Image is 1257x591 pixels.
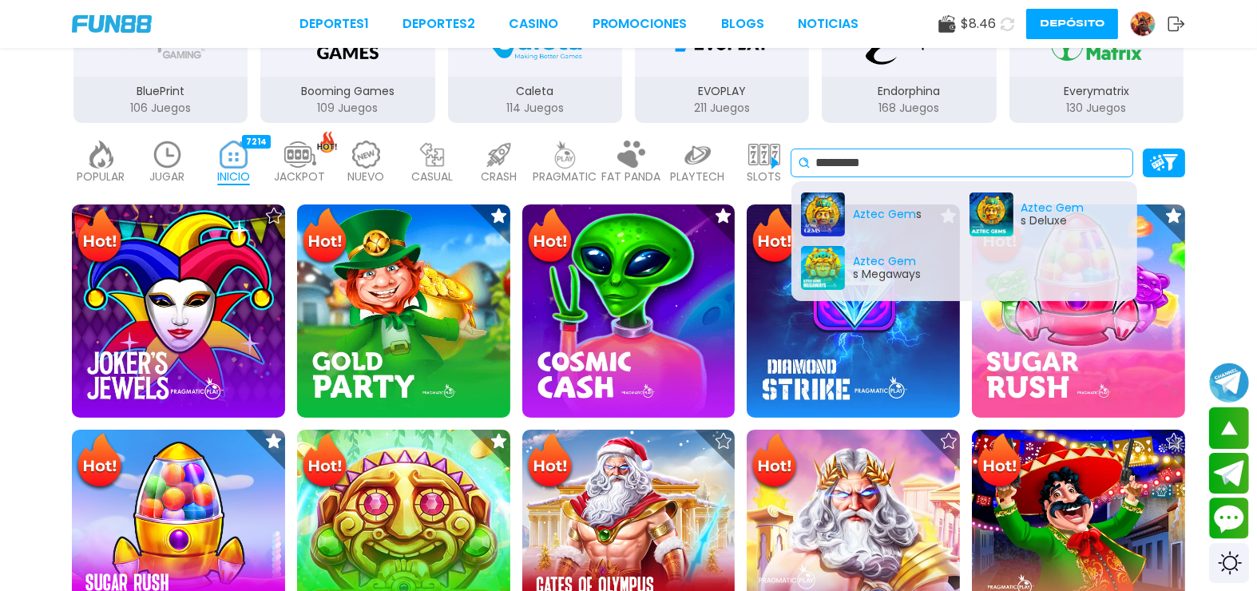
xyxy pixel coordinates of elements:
[317,131,337,153] img: hot
[616,141,648,169] img: fat_panda_light.webp
[348,169,385,185] p: NUEVO
[798,14,858,34] a: NOTICIAS
[402,14,475,34] a: Deportes2
[152,141,184,169] img: recent_light.webp
[73,83,248,100] p: BluePrint
[1026,9,1118,39] button: Depósito
[1009,83,1184,100] p: Everymatrix
[1209,407,1249,449] button: scroll up
[417,141,449,169] img: casual_light.webp
[748,206,800,268] img: Hot
[522,204,736,418] img: Cosmic Cash
[1131,12,1155,36] img: Avatar
[1009,100,1184,117] p: 130 Juegos
[509,14,558,34] a: CASINO
[1150,154,1178,171] img: Platform Filter
[72,204,285,418] img: Joker's Jewels
[299,14,369,34] a: Deportes1
[448,83,622,100] p: Caleta
[628,11,815,125] button: EVOPLAY
[973,431,1025,494] img: Hot
[815,11,1002,125] button: Endorphina
[297,204,510,418] img: Gold Party
[721,14,764,34] a: BLOGS
[524,431,576,494] img: Hot
[275,169,326,185] p: JACKPOT
[73,431,125,494] img: Hot
[284,141,316,169] img: jackpot_light.webp
[748,141,780,169] img: slots_light.webp
[961,14,996,34] span: $ 8.46
[351,141,383,169] img: new_light.webp
[412,169,454,185] p: CASUAL
[299,206,351,268] img: Hot
[635,83,809,100] p: EVOPLAY
[682,141,714,169] img: playtech_light.webp
[299,431,351,494] img: Hot
[72,15,152,33] img: Company Logo
[1209,498,1249,539] button: Contact customer service
[748,431,800,494] img: Hot
[67,11,254,125] button: BluePrint
[1130,11,1168,37] a: Avatar
[747,169,781,185] p: SLOTS
[483,141,515,169] img: crash_light.webp
[442,11,628,125] button: Caleta
[533,169,597,185] p: PRAGMATIC
[1003,11,1190,125] button: Everymatrix
[254,11,441,125] button: Booming Games
[242,135,271,149] div: 7214
[671,169,725,185] p: PLAYTECH
[1209,362,1249,403] button: Join telegram channel
[1209,543,1249,583] div: Switch theme
[524,206,576,268] img: Hot
[593,14,688,34] a: Promociones
[77,169,125,185] p: POPULAR
[972,204,1185,418] img: Sugar Rush
[260,100,434,117] p: 109 Juegos
[602,169,661,185] p: FAT PANDA
[73,100,248,117] p: 106 Juegos
[481,169,517,185] p: CRASH
[85,141,117,169] img: popular_light.webp
[822,83,996,100] p: Endorphina
[635,100,809,117] p: 211 Juegos
[150,169,185,185] p: JUGAR
[218,141,250,169] img: home_active.webp
[1209,453,1249,494] button: Join telegram
[217,169,250,185] p: INICIO
[747,204,960,418] img: Diamond Strike
[73,206,125,268] img: Hot
[549,141,581,169] img: pragmatic_light.webp
[822,100,996,117] p: 168 Juegos
[260,83,434,100] p: Booming Games
[448,100,622,117] p: 114 Juegos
